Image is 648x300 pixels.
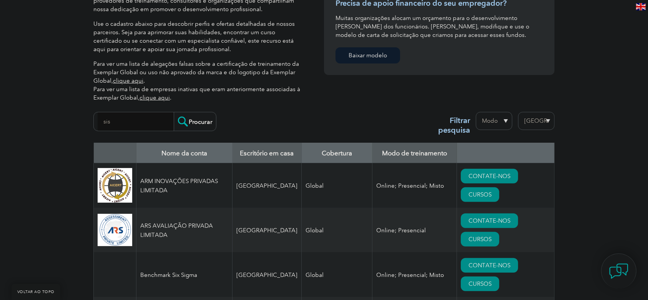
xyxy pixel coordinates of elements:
font: CONTATE-NOS [469,173,510,180]
font: Global [306,182,324,189]
font: Use o cadastro abaixo para descobrir perfis e ofertas detalhadas de nossos parceiros. Seja para a... [93,20,295,53]
font: Escritório em casa [240,149,294,157]
font: Global [306,227,324,234]
th: Cobertura: ative para classificar a coluna em ordem crescente [302,143,372,163]
input: Procurar [174,112,216,131]
img: d4f7149c-8dc9-ef11-a72f-002248108aed-logo.jpg [98,168,132,203]
img: contact-chat.png [609,262,628,281]
font: CONTATE-NOS [469,262,510,269]
font: ARS AVALIAÇÃO PRIVADA LIMITADA [140,222,213,238]
a: clique aqui [113,77,143,84]
font: Nome da conta [161,149,207,157]
a: clique aqui [140,94,170,101]
th: : ativar para classificar a coluna em ordem crescente [457,143,555,163]
font: [GEOGRAPHIC_DATA] [236,182,297,189]
font: CONTATE-NOS [469,217,510,224]
img: 509b7a2e-6565-ed11-9560-0022481565fd-logo.png [98,214,132,246]
th: Nome da conta: ative para classificar a coluna em ordem decrescente [136,143,233,163]
font: Para ver uma lista de empresas inativas que eram anteriormente associadas à Exemplar Global, [93,86,300,101]
a: CURSOS [461,277,499,291]
font: Para ver uma lista de alegações falsas sobre a certificação de treinamento da Exemplar Global ou ... [93,60,299,84]
font: [GEOGRAPHIC_DATA] [236,227,297,234]
font: CURSOS [469,191,492,198]
a: CONTATE-NOS [461,258,518,273]
th: Modo de treinamento: ative para classificar a coluna em ordem crescente [372,143,457,163]
th: Home Office: ative para classificar a coluna em ordem crescente [233,143,302,163]
font: Benchmark Six Sigma [140,272,197,278]
font: CURSOS [469,280,492,287]
font: VOLTAR AO TOPO [17,290,55,294]
a: CONTATE-NOS [461,169,518,183]
font: Baixar modelo [349,52,387,59]
font: CURSOS [469,236,492,243]
font: . [170,94,171,101]
font: Modo de treinamento [382,149,447,157]
img: en [636,3,646,10]
a: CURSOS [461,232,499,247]
font: [GEOGRAPHIC_DATA] [236,272,297,278]
a: VOLTAR AO TOPO [12,284,60,300]
font: Muitas organizações alocam um orçamento para o desenvolvimento [PERSON_NAME] dos funcionários. [P... [336,15,529,38]
font: Online; Presencial [376,227,426,234]
font: Online; Presencial; Misto [376,182,444,189]
font: ARM INOVAÇÕES PRIVADAS LIMITADA [140,178,218,194]
font: Online; Presencial; Misto [376,272,444,278]
font: Cobertura [322,149,352,157]
font: Filtrar pesquisa [438,116,470,135]
a: CURSOS [461,187,499,202]
a: Baixar modelo [336,47,400,63]
font: . [143,77,145,84]
a: CONTATE-NOS [461,213,518,228]
font: Global [306,272,324,278]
